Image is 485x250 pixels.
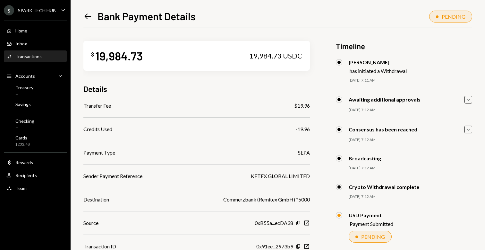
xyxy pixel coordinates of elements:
div: Credits Used [83,125,112,133]
div: $ [91,51,94,58]
div: Team [15,185,27,191]
div: SEPA [298,149,310,156]
div: 19,984.73 USDC [249,51,302,60]
a: Transactions [4,50,67,62]
a: Savings— [4,100,67,115]
div: Destination [83,196,109,203]
a: Accounts [4,70,67,82]
a: Checking— [4,116,67,132]
div: — [15,92,33,97]
div: Broadcasting [349,155,381,161]
a: Inbox [4,38,67,49]
a: Treasury— [4,83,67,98]
a: Rewards [4,156,67,168]
div: Consensus has been reached [349,126,417,132]
div: Recipients [15,173,37,178]
h3: Details [83,84,107,94]
div: Transactions [15,54,42,59]
div: 19,984.73 [95,49,143,63]
div: [DATE] 7:12 AM [349,194,472,200]
div: [DATE] 7:12 AM [349,107,472,113]
div: -19.96 [295,125,310,133]
div: Savings [15,102,31,107]
div: KETEX GLOBAL LIMITED [251,172,310,180]
h1: Bank Payment Details [98,10,196,22]
div: S [4,5,14,15]
div: Accounts [15,73,35,79]
div: Treasury [15,85,33,90]
div: $19.96 [294,102,310,110]
a: Recipients [4,169,67,181]
div: Home [15,28,27,33]
div: — [15,125,34,130]
div: [DATE] 7:11 AM [349,78,472,83]
a: Cards$232.48 [4,133,67,148]
div: [PERSON_NAME] [349,59,407,65]
div: [DATE] 7:12 AM [349,165,472,171]
div: Cards [15,135,30,140]
h3: Timeline [336,41,472,51]
div: Rewards [15,160,33,165]
div: Awaiting additional approvals [349,96,421,103]
div: Crypto Withdrawal complete [349,184,419,190]
div: Sender Payment Reference [83,172,142,180]
div: has initiated a Withdrawal [350,68,407,74]
div: Payment Submitted [350,221,393,227]
div: Inbox [15,41,27,46]
a: Home [4,25,67,36]
a: Team [4,182,67,194]
div: Payment Type [83,149,115,156]
div: PENDING [361,234,385,240]
div: USD Payment [349,212,393,218]
div: Source [83,219,98,227]
div: — [15,108,31,114]
div: Commerzbank (Remitex GmbH) *5000 [223,196,310,203]
div: Transfer Fee [83,102,111,110]
div: $232.48 [15,142,30,147]
div: 0xB55a...ecDA38 [255,219,293,227]
div: SPARK TECH HUB [18,8,56,13]
div: PENDING [442,13,465,20]
div: [DATE] 7:12 AM [349,137,472,143]
div: Checking [15,118,34,124]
